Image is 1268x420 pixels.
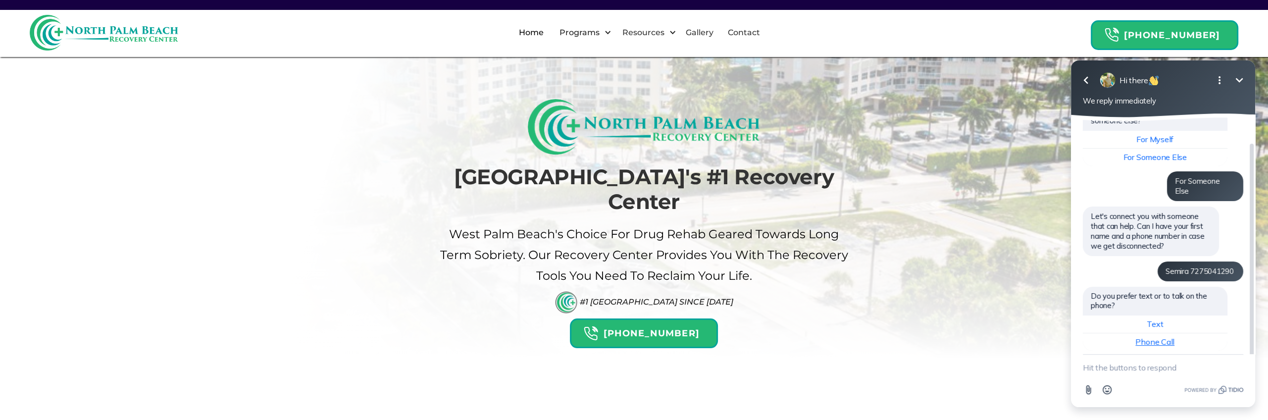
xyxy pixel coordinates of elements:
strong: [PHONE_NUMBER] [1124,30,1220,41]
a: Home [513,17,550,49]
img: Header Calendar Icons [583,326,598,341]
img: North Palm Beach Recovery Logo (Rectangle) [528,99,760,155]
div: Resources [613,17,678,49]
a: Gallery [680,17,719,49]
div: Resources [619,27,666,39]
strong: [PHONE_NUMBER] [603,328,699,339]
a: Header Calendar Icons[PHONE_NUMBER] [1091,15,1238,50]
div: #1 [GEOGRAPHIC_DATA] Since [DATE] [580,297,733,307]
iframe: Tidio Chat [1058,50,1268,420]
img: Header Calendar Icons [1104,27,1119,43]
div: Programs [557,27,602,39]
a: Contact [722,17,766,49]
h1: [GEOGRAPHIC_DATA]'s #1 Recovery Center [439,164,850,214]
a: Header Calendar Icons[PHONE_NUMBER] [570,314,717,348]
div: Programs [551,17,613,49]
p: West palm beach's Choice For drug Rehab Geared Towards Long term sobriety. Our Recovery Center pr... [439,224,850,286]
